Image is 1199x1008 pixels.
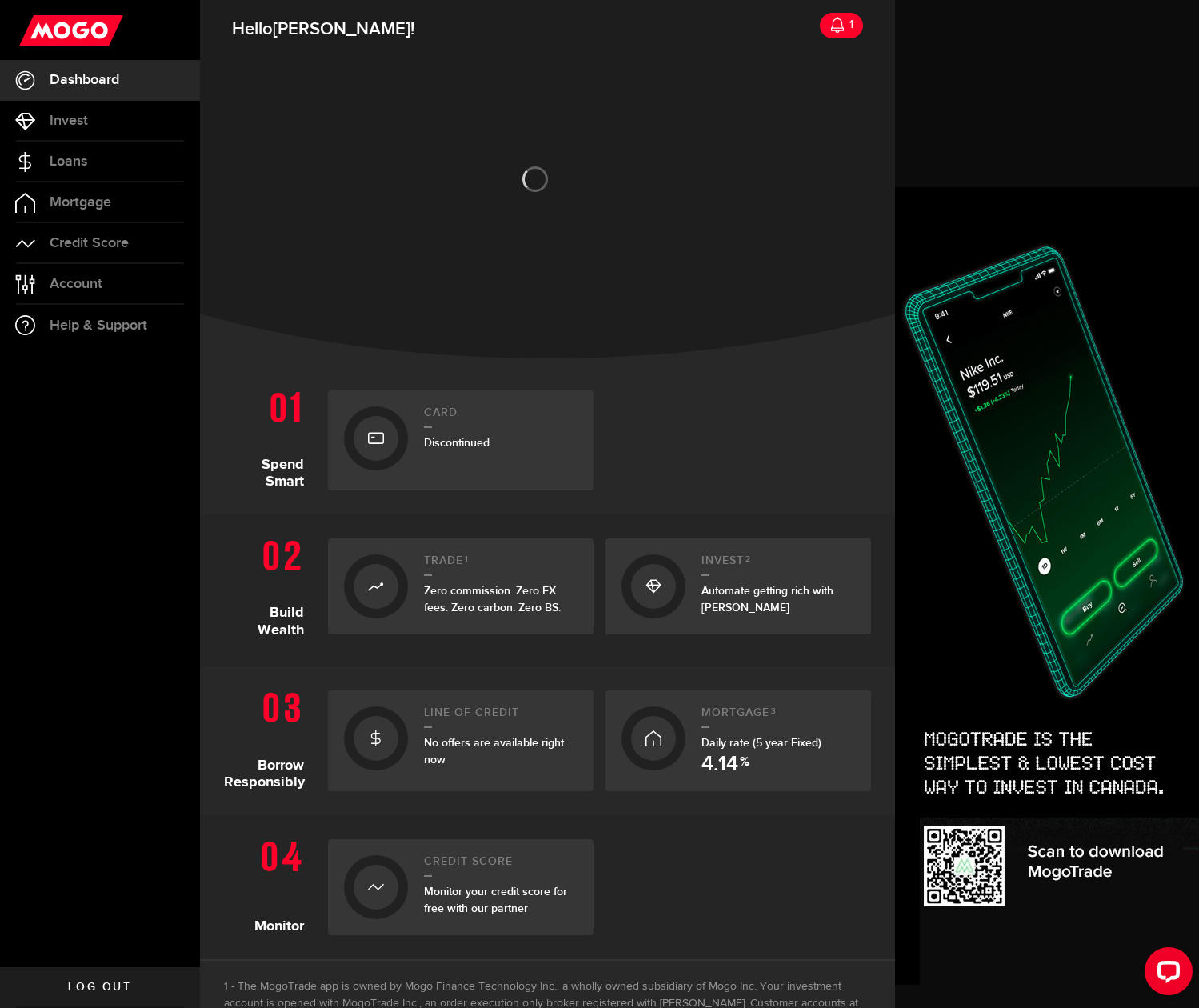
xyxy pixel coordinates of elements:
span: Account [50,277,102,291]
sup: 1 [465,554,469,564]
a: Line of creditNo offers are available right now [328,690,594,791]
h2: Line of credit [424,706,578,728]
h1: Borrow Responsibly [224,682,316,791]
span: [PERSON_NAME] [273,18,410,40]
a: Mortgage3Daily rate (5 year Fixed) 4.14 % [605,690,871,791]
span: Mortgage [50,195,111,210]
span: Help & Support [50,318,147,333]
h1: Spend Smart [224,382,316,490]
a: CardDiscontinued [328,390,594,490]
h2: Trade [424,554,578,576]
sup: 2 [745,554,751,564]
span: No offers are available right now [424,736,564,766]
h1: Build Wealth [224,530,316,642]
a: Trade1Zero commission. Zero FX fees. Zero carbon. Zero BS. [328,538,594,634]
span: Discontinued [424,436,490,450]
span: Dashboard [50,73,119,87]
span: Loans [50,154,87,169]
h2: Mortgage [701,706,855,728]
span: Credit Score [50,236,129,250]
h2: Invest [701,554,855,576]
h1: Monitor [224,831,316,935]
iframe: LiveChat chat widget [1132,941,1199,1008]
span: Invest [50,114,88,128]
a: Invest2Automate getting rich with [PERSON_NAME] [605,538,871,634]
sup: 3 [771,706,777,716]
img: Side-banner-trade-up-1126-380x1026 [895,187,1199,1008]
span: % [740,756,749,775]
span: Log out [68,982,131,993]
span: Automate getting rich with [PERSON_NAME] [701,584,833,614]
a: 1 [820,13,863,38]
span: Hello ! [232,13,414,46]
span: Zero commission. Zero FX fees. Zero carbon. Zero BS. [424,584,561,614]
div: 1 [845,8,853,42]
span: Monitor your credit score for free with our partner [424,885,567,915]
h2: Card [424,406,578,428]
h2: Credit Score [424,855,578,877]
span: 4.14 [701,754,738,775]
span: Daily rate (5 year Fixed) [701,736,821,750]
a: Credit ScoreMonitor your credit score for free with our partner [328,839,594,935]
